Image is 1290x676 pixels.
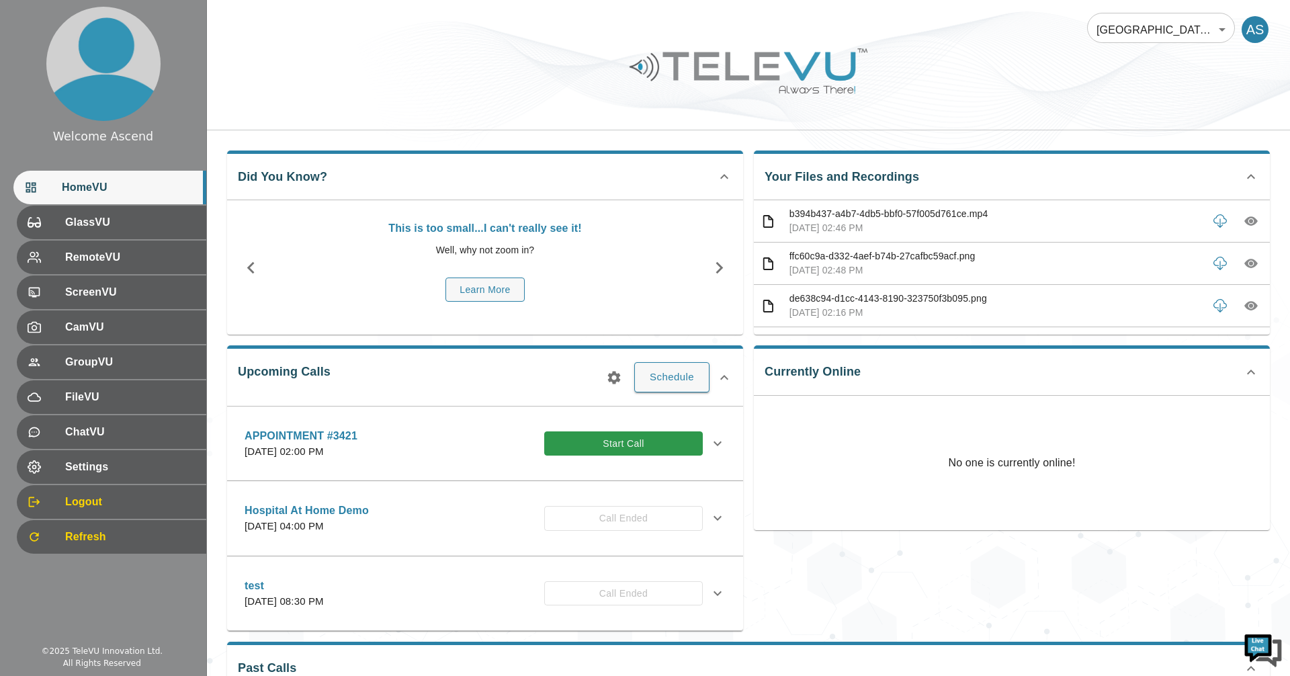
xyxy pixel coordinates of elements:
[65,249,196,265] span: RemoteVU
[65,389,196,405] span: FileVU
[234,495,736,542] div: Hospital At Home Demo[DATE] 04:00 PMCall Ended
[17,241,206,274] div: RemoteVU
[948,396,1075,530] p: No one is currently online!
[634,362,709,392] button: Schedule
[65,459,196,475] span: Settings
[17,450,206,484] div: Settings
[245,578,324,594] p: test
[1242,16,1268,43] div: AS
[65,284,196,300] span: ScreenVU
[65,354,196,370] span: GroupVU
[234,570,736,618] div: test[DATE] 08:30 PMCall Ended
[789,221,1201,235] p: [DATE] 02:46 PM
[1087,11,1235,48] div: [GEOGRAPHIC_DATA] At Home
[789,292,1201,306] p: de638c94-d1cc-4143-8190-323750f3b095.png
[17,345,206,379] div: GroupVU
[13,171,206,204] div: HomeVU
[628,43,869,99] img: Logo
[63,657,141,669] div: All Rights Reserved
[17,310,206,344] div: CamVU
[53,128,153,145] div: Welcome Ascend
[65,424,196,440] span: ChatVU
[789,249,1201,263] p: ffc60c9a-d332-4aef-b74b-27cafbc59acf.png
[1243,629,1283,669] img: Chat Widget
[789,306,1201,320] p: [DATE] 02:16 PM
[282,243,689,257] p: Well, why not zoom in?
[65,494,196,510] span: Logout
[17,206,206,239] div: GlassVU
[41,645,163,657] div: © 2025 TeleVU Innovation Ltd.
[17,380,206,414] div: FileVU
[245,503,369,519] p: Hospital At Home Demo
[544,431,703,456] button: Start Call
[245,519,369,534] p: [DATE] 04:00 PM
[65,214,196,230] span: GlassVU
[245,428,357,444] p: APPOINTMENT #3421
[789,263,1201,278] p: [DATE] 02:48 PM
[789,334,1201,348] p: c6bc1684-ce4e-410f-a69d-a0e6bdb552e5.png
[282,220,689,237] p: This is too small...I can't really see it!
[17,485,206,519] div: Logout
[62,179,196,196] span: HomeVU
[789,207,1201,221] p: b394b437-a4b7-4db5-bbf0-57f005d761ce.mp4
[17,276,206,309] div: ScreenVU
[445,278,525,302] button: Learn More
[234,420,736,468] div: APPOINTMENT #3421[DATE] 02:00 PMStart Call
[65,319,196,335] span: CamVU
[17,415,206,449] div: ChatVU
[17,520,206,554] div: Refresh
[245,594,324,609] p: [DATE] 08:30 PM
[46,7,161,121] img: profile.png
[65,529,196,545] span: Refresh
[245,444,357,460] p: [DATE] 02:00 PM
